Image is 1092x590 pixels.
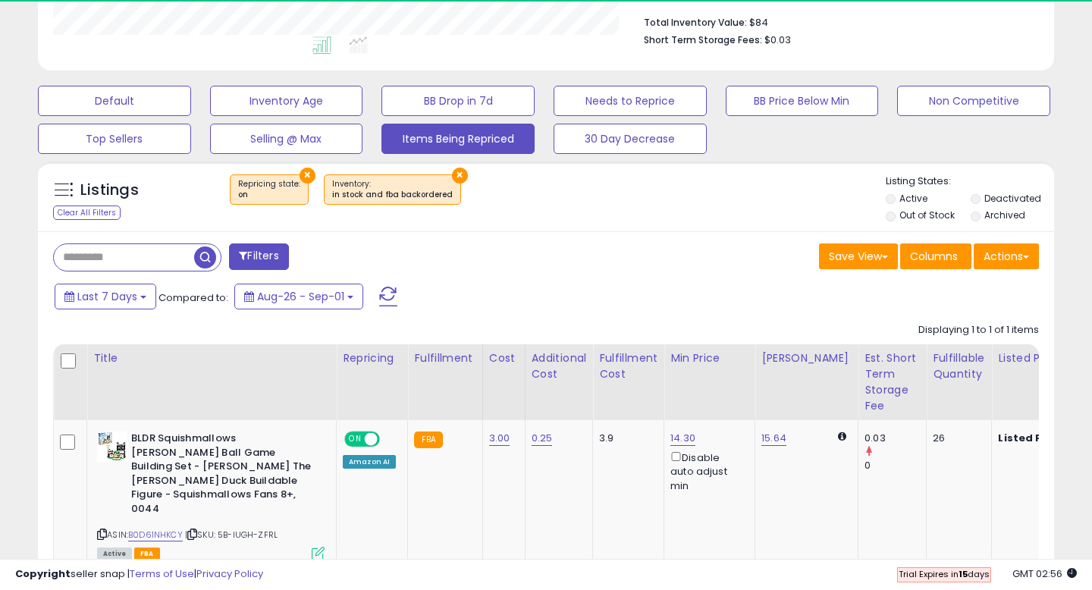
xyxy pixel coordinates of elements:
div: Displaying 1 to 1 of 1 items [918,323,1039,337]
label: Active [899,192,927,205]
span: Repricing state : [238,178,300,201]
a: 3.00 [489,431,510,446]
button: Selling @ Max [210,124,363,154]
h5: Listings [80,180,139,201]
div: 0.03 [864,432,926,445]
div: Amazon AI [343,455,396,469]
span: Aug-26 - Sep-01 [257,289,344,304]
a: 0.25 [532,431,553,446]
label: Out of Stock [899,209,955,221]
b: Listed Price: [998,431,1067,445]
div: in stock and fba backordered [332,190,453,200]
div: Est. Short Term Storage Fee [864,350,920,414]
span: 2025-09-9 02:56 GMT [1012,566,1077,581]
p: Listing States: [886,174,1055,189]
button: × [300,168,315,184]
div: seller snap | | [15,567,263,582]
div: 26 [933,432,980,445]
div: Fulfillment [414,350,475,366]
strong: Copyright [15,566,71,581]
button: × [452,168,468,184]
span: | SKU: 5B-IUGH-ZFRL [185,529,278,541]
button: Inventory Age [210,86,363,116]
a: 15.64 [761,431,786,446]
li: $84 [644,12,1028,30]
button: Default [38,86,191,116]
div: 0 [864,459,926,472]
div: [PERSON_NAME] [761,350,852,366]
div: Fulfillable Quantity [933,350,985,382]
button: Columns [900,243,971,269]
span: Columns [910,249,958,264]
div: Repricing [343,350,401,366]
span: Last 7 Days [77,289,137,304]
button: Last 7 Days [55,284,156,309]
span: Inventory : [332,178,453,201]
a: Terms of Use [130,566,194,581]
span: Trial Expires in days [899,568,990,580]
div: Fulfillment Cost [599,350,657,382]
div: Disable auto adjust min [670,449,743,493]
small: FBA [414,432,442,448]
span: $0.03 [764,33,791,47]
div: Clear All Filters [53,206,121,220]
a: 14.30 [670,431,695,446]
img: 41O4+ihcYuL._SL40_.jpg [97,432,127,462]
div: Title [93,350,330,366]
span: ON [346,433,365,446]
div: on [238,190,300,200]
span: Compared to: [158,290,228,305]
button: Items Being Repriced [381,124,535,154]
b: BLDR Squishmallows [PERSON_NAME] Ball Game Building Set - [PERSON_NAME] The [PERSON_NAME] Duck Bu... [131,432,315,519]
b: Short Term Storage Fees: [644,33,762,46]
button: BB Drop in 7d [381,86,535,116]
label: Deactivated [984,192,1041,205]
label: Archived [984,209,1025,221]
button: BB Price Below Min [726,86,879,116]
div: Cost [489,350,519,366]
button: Aug-26 - Sep-01 [234,284,363,309]
div: Min Price [670,350,748,366]
b: Total Inventory Value: [644,16,747,29]
button: 30 Day Decrease [554,124,707,154]
b: 15 [959,568,968,580]
div: 3.9 [599,432,652,445]
button: Save View [819,243,898,269]
button: Non Competitive [897,86,1050,116]
div: Additional Cost [532,350,587,382]
button: Needs to Reprice [554,86,707,116]
button: Actions [974,243,1039,269]
a: Privacy Policy [196,566,263,581]
button: Top Sellers [38,124,191,154]
span: OFF [378,433,402,446]
button: Filters [229,243,288,270]
a: B0D61NHKCY [128,529,183,541]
